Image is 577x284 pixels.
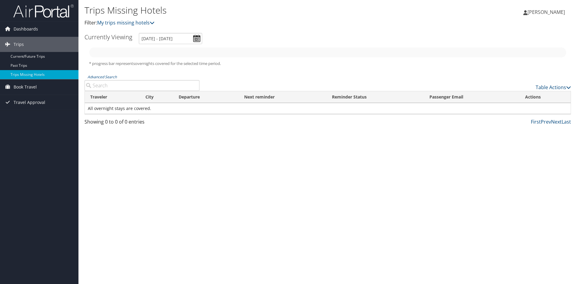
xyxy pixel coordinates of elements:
[14,21,38,37] span: Dashboards
[551,118,562,125] a: Next
[536,84,571,91] a: Table Actions
[84,80,199,91] input: Advanced Search
[528,9,565,15] span: [PERSON_NAME]
[84,33,132,41] h3: Currently Viewing
[139,33,202,44] input: [DATE] - [DATE]
[14,95,45,110] span: Travel Approval
[14,37,24,52] span: Trips
[424,91,520,103] th: Passenger Email: activate to sort column ascending
[531,118,541,125] a: First
[523,3,571,21] a: [PERSON_NAME]
[562,118,571,125] a: Last
[84,118,199,128] div: Showing 0 to 0 of 0 entries
[520,91,571,103] th: Actions
[85,91,140,103] th: Traveler: activate to sort column ascending
[88,74,117,79] a: Advanced Search
[89,61,566,66] h5: * progress bar represents overnights covered for the selected time period.
[173,91,239,103] th: Departure: activate to sort column descending
[85,103,571,114] td: All overnight stays are covered.
[97,19,155,26] a: My trips missing hotels
[13,4,74,18] img: airportal-logo.png
[140,91,173,103] th: City: activate to sort column ascending
[327,91,424,103] th: Reminder Status
[84,19,409,27] p: Filter:
[541,118,551,125] a: Prev
[14,79,37,95] span: Book Travel
[84,4,409,17] h1: Trips Missing Hotels
[239,91,327,103] th: Next reminder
